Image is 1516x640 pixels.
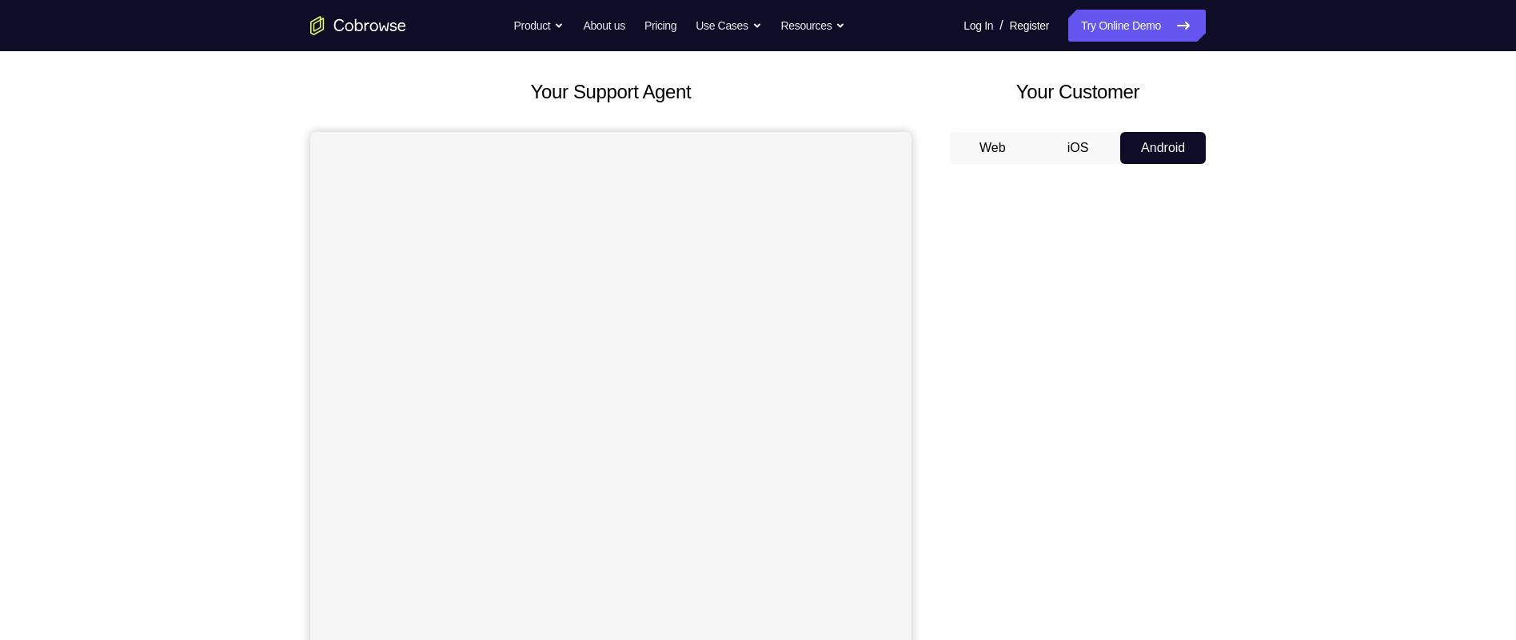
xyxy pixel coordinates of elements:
[644,10,676,42] a: Pricing
[583,10,624,42] a: About us
[1035,132,1121,164] button: iOS
[1068,10,1206,42] a: Try Online Demo
[950,132,1035,164] button: Web
[310,16,406,35] a: Go to the home page
[310,78,912,106] h2: Your Support Agent
[963,10,993,42] a: Log In
[999,16,1003,35] span: /
[1010,10,1049,42] a: Register
[514,10,565,42] button: Product
[781,10,846,42] button: Resources
[696,10,761,42] button: Use Cases
[950,78,1206,106] h2: Your Customer
[1120,132,1206,164] button: Android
